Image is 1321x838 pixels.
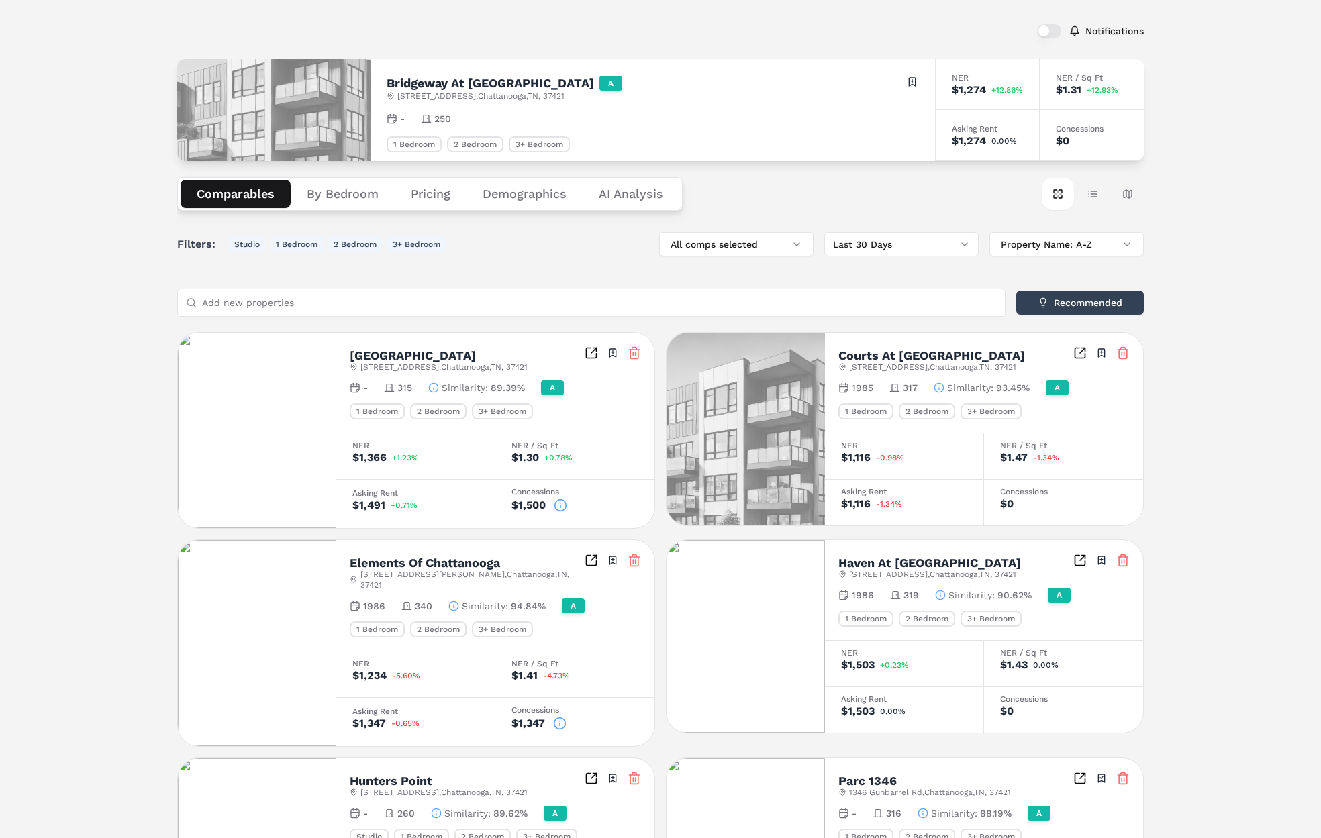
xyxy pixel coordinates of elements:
div: $1,274 [952,85,986,95]
input: Add new properties [202,289,997,316]
span: 319 [903,588,919,602]
div: 1 Bedroom [838,403,893,419]
div: $1,366 [352,452,387,463]
button: Recommended [1016,291,1144,315]
span: 88.19% [980,806,1012,820]
button: AI Analysis [583,180,679,208]
a: Inspect Comparables [1073,554,1087,567]
span: 315 [397,381,412,395]
div: $1,347 [352,718,386,729]
span: 1986 [852,588,874,602]
span: [STREET_ADDRESS][PERSON_NAME] , Chattanooga , TN , 37421 [360,569,585,590]
span: Similarity : [444,806,491,820]
div: 3+ Bedroom [961,611,1022,627]
span: 250 [434,112,451,125]
div: Concessions [511,706,638,714]
div: $1,274 [952,136,986,146]
span: 89.39% [491,381,525,395]
span: 90.62% [997,588,1032,602]
div: 2 Bedroom [410,403,467,419]
div: A [599,76,622,91]
div: A [1046,380,1069,395]
span: 93.45% [996,381,1030,395]
button: 2 Bedroom [328,236,382,252]
div: A [1028,806,1050,821]
div: 3+ Bedroom [509,136,570,152]
a: Inspect Comparables [1073,772,1087,785]
span: - [363,381,368,395]
span: -5.60% [392,672,420,680]
button: Comparables [181,180,291,208]
div: Asking Rent [841,488,967,496]
h2: Elements Of Chattanooga [350,557,500,569]
span: -1.34% [1033,454,1059,462]
span: [STREET_ADDRESS] , Chattanooga , TN , 37421 [849,569,1016,580]
span: +0.71% [391,501,418,509]
span: 1986 [363,599,385,613]
span: [STREET_ADDRESS] , Chattanooga , TN , 37421 [397,91,565,101]
div: 1 Bedroom [350,403,405,419]
h2: Hunters Point [350,775,432,787]
span: 0.00% [991,137,1017,145]
span: +12.93% [1087,86,1118,94]
div: $1.31 [1056,85,1081,95]
div: NER [952,74,1023,82]
button: 3+ Bedroom [387,236,446,252]
div: $1,234 [352,670,387,681]
div: Concessions [1056,125,1128,133]
span: Filters: [177,236,224,252]
div: $1.30 [511,452,539,463]
div: NER / Sq Ft [1056,74,1128,82]
div: Asking Rent [352,489,479,497]
div: $1.41 [511,670,538,681]
div: 2 Bedroom [410,621,467,637]
div: $1.47 [1000,452,1028,463]
div: NER / Sq Ft [511,441,638,450]
h2: Courts At [GEOGRAPHIC_DATA] [838,350,1025,362]
button: Studio [229,236,265,252]
label: Notifications [1085,26,1144,36]
div: $1,116 [841,452,871,463]
span: 0.00% [1033,661,1059,669]
a: Inspect Comparables [1073,346,1087,360]
div: Concessions [511,488,638,496]
span: 317 [903,381,918,395]
div: A [541,380,564,395]
span: 1346 Gunbarrel Rd , Chattanooga , TN , 37421 [849,787,1011,798]
h2: Parc 1346 [838,775,897,787]
div: 3+ Bedroom [472,403,533,419]
div: NER [841,441,967,450]
span: +12.86% [991,86,1023,94]
div: $1.43 [1000,660,1028,670]
span: Similarity : [947,381,993,395]
span: [STREET_ADDRESS] , Chattanooga , TN , 37421 [360,362,528,372]
span: +0.23% [880,661,909,669]
h2: [GEOGRAPHIC_DATA] [350,350,476,362]
div: NER / Sq Ft [1000,649,1127,657]
div: NER / Sq Ft [511,660,638,668]
span: -0.98% [876,454,904,462]
div: 1 Bedroom [350,621,405,637]
div: NER [352,441,479,450]
span: 260 [397,806,415,820]
div: $0 [1056,136,1069,146]
div: Asking Rent [352,707,479,715]
div: 2 Bedroom [899,611,955,627]
button: Demographics [467,180,583,208]
a: Inspect Comparables [585,346,598,360]
div: Concessions [1000,695,1127,703]
button: All comps selected [659,232,814,256]
div: Concessions [1000,488,1127,496]
div: NER [841,649,967,657]
div: $1,116 [841,499,871,509]
h2: Bridgeway At [GEOGRAPHIC_DATA] [387,77,594,89]
div: 3+ Bedroom [961,403,1022,419]
div: Asking Rent [841,695,967,703]
div: A [562,598,585,613]
button: Property Name: A-Z [989,232,1144,256]
div: $0 [1000,706,1014,717]
span: -4.73% [543,672,570,680]
div: $1,491 [352,500,385,511]
h2: Haven At [GEOGRAPHIC_DATA] [838,557,1021,569]
div: A [544,806,567,821]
